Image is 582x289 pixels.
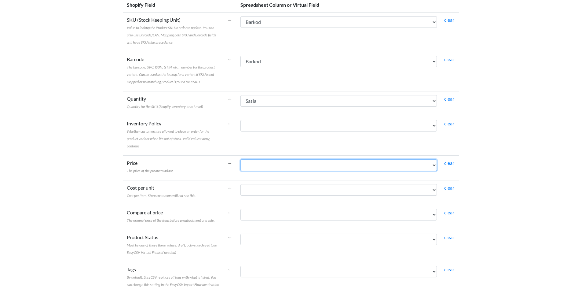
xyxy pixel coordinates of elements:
a: clear [444,17,454,23]
a: clear [444,209,454,215]
td: ← [224,12,237,52]
td: ← [224,205,237,230]
span: Cost per item. Store customers will not see this. [127,193,196,198]
label: Inventory Policy [127,120,220,149]
label: Price [127,159,174,174]
td: ← [224,52,237,91]
label: Product Status [127,234,220,256]
span: Whether customers are allowed to place an order for the product variant when it's out of stock. V... [127,129,210,148]
a: clear [444,96,454,102]
label: Cost per unit [127,184,196,199]
a: clear [444,56,454,62]
a: clear [444,120,454,126]
span: Quantity for the SKU (Shopify Inventory Item Level) [127,104,203,109]
td: ← [224,116,237,155]
label: SKU (Stock Keeping Unit) [127,16,220,46]
label: Compare at price [127,209,215,224]
span: The price of the product variant. [127,169,174,173]
td: ← [224,91,237,116]
span: The original price of the item before an adjustment or a sale. [127,218,215,223]
a: clear [444,266,454,272]
label: Barcode [127,56,220,85]
span: Value to lookup the Product SKU in order to update. You can also use Barcode/EAN. Mapping both SK... [127,25,216,45]
label: Quantity [127,95,203,110]
td: ← [224,180,237,205]
a: clear [444,160,454,166]
span: Must be one of these three values: draft, active, archived (use EasyCSV Virtual Fields if needed) [127,243,217,255]
td: ← [224,155,237,180]
a: clear [444,185,454,191]
iframe: Drift Widget Chat Controller [551,258,575,282]
a: clear [444,234,454,240]
td: ← [224,230,237,262]
span: The barcode, UPC, ISBN, GTIN, etc... number for the product variant. Can be used as the lookup fo... [127,65,215,84]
